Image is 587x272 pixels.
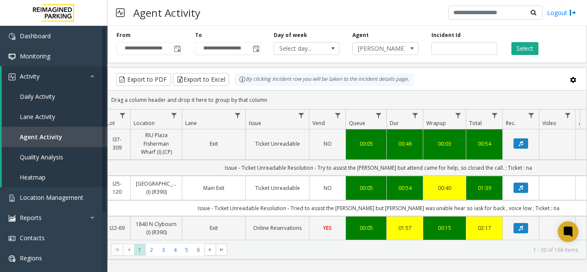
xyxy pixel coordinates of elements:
[353,43,405,55] span: [PERSON_NAME]
[251,224,304,232] a: Online Reservations
[20,173,46,181] span: Heatmap
[116,73,171,86] button: Export to PDF
[108,92,587,107] div: Drag a column header and drop it here to group by that column
[392,140,418,148] a: 00:46
[324,184,332,192] span: NO
[351,184,381,192] a: 00:05
[185,119,197,127] span: Lane
[20,193,83,202] span: Location Management
[173,73,229,86] button: Export to Excel
[20,214,42,222] span: Reports
[9,255,15,262] img: 'icon'
[195,31,202,39] label: To
[471,140,497,148] a: 00:54
[207,246,214,253] span: Go to the next page
[168,110,180,121] a: Location Filter Menu
[542,119,556,127] span: Video
[204,244,216,256] span: Go to the next page
[2,107,107,127] a: Lane Activity
[9,195,15,202] img: 'icon'
[431,31,461,39] label: Incident Id
[351,140,381,148] a: 00:05
[249,119,261,127] span: Issue
[9,53,15,60] img: 'icon'
[136,180,177,196] a: [GEOGRAPHIC_DATA] (I) (R390)
[274,31,307,39] label: Day of week
[373,110,385,121] a: Queue Filter Menu
[251,184,304,192] a: Ticket Unreadable
[296,110,307,121] a: Issue Filter Menu
[232,246,578,254] kendo-pager-info: 1 - 30 of 166 items
[471,184,497,192] div: 01:39
[392,184,418,192] a: 00:54
[506,119,516,127] span: Rec.
[489,110,501,121] a: Total Filter Menu
[109,180,125,196] a: I25-120
[428,184,461,192] a: 00:40
[569,8,576,17] img: logout
[352,31,369,39] label: Agent
[351,224,381,232] a: 00:05
[187,184,240,192] a: Main Exit
[232,110,244,121] a: Lane Filter Menu
[410,110,421,121] a: Dur Filter Menu
[469,119,482,127] span: Total
[9,73,15,80] img: 'icon'
[392,224,418,232] div: 01:57
[349,119,365,127] span: Queue
[20,254,42,262] span: Regions
[172,43,182,55] span: Toggle popup
[511,42,538,55] button: Select
[20,72,40,80] span: Activity
[251,43,260,55] span: Toggle popup
[169,244,181,256] span: Page 4
[562,110,574,121] a: Video Filter Menu
[428,140,461,148] a: 00:03
[235,73,413,86] div: By clicking Incident row you will be taken to the incident details page.
[146,244,157,256] span: Page 2
[158,244,169,256] span: Page 3
[2,147,107,167] a: Quality Analysis
[116,31,131,39] label: From
[109,224,125,232] a: I22-69
[107,119,115,127] span: Lot
[218,246,225,253] span: Go to the last page
[315,224,340,232] a: YES
[193,244,204,256] span: Page 6
[117,110,128,121] a: Lot Filter Menu
[428,224,461,232] a: 00:15
[134,244,146,256] span: Page 1
[20,32,51,40] span: Dashboard
[324,140,332,147] span: NO
[20,92,55,101] span: Daily Activity
[20,133,62,141] span: Agent Activity
[2,66,107,86] a: Activity
[20,52,50,60] span: Monitoring
[239,76,246,83] img: infoIcon.svg
[2,167,107,187] a: Heatmap
[526,110,537,121] a: Rec. Filter Menu
[136,131,177,156] a: RIU Plaza Fisherman Wharf (I) (CP)
[108,110,587,240] div: Data table
[134,119,155,127] span: Location
[136,220,177,236] a: 1840 N Clybourn (I) (R390)
[129,2,205,23] h3: Agent Activity
[251,140,304,148] a: Ticket Unreadable
[471,224,497,232] a: 02:17
[116,2,125,23] img: pageIcon
[20,113,55,121] span: Lane Activity
[312,119,325,127] span: Vend
[9,235,15,242] img: 'icon'
[2,86,107,107] a: Daily Activity
[323,224,332,232] span: YES
[452,110,464,121] a: Wrapup Filter Menu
